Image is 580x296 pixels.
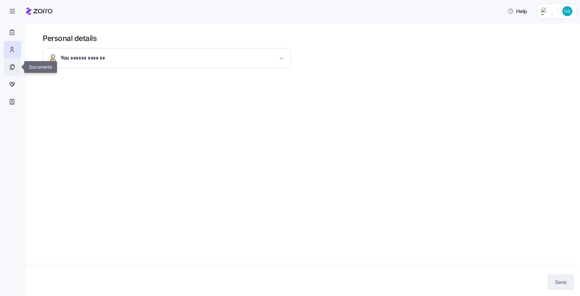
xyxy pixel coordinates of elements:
[562,6,572,16] img: e26754261b4e023f1f304ccc28bec24e
[541,7,553,15] img: Employer logo
[555,278,566,286] span: Save
[547,274,574,290] button: Save
[507,7,527,15] span: Help
[60,54,105,62] span: You
[503,5,532,17] button: Help
[43,34,571,43] h1: Personal details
